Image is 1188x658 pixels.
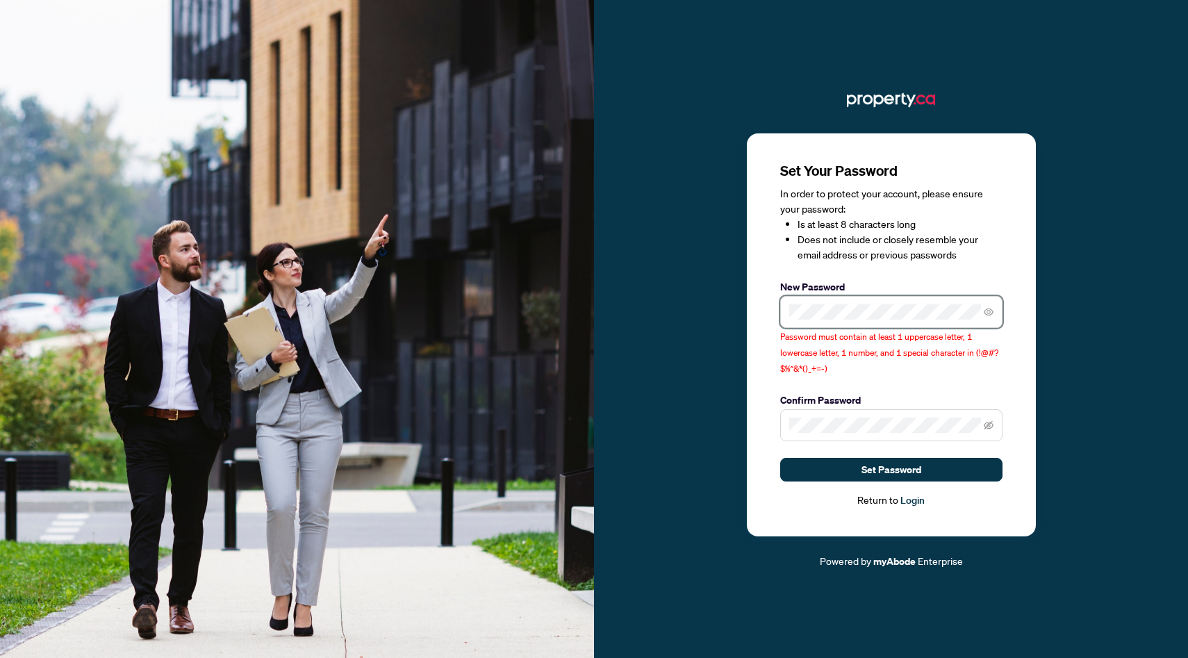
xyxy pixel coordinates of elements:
[780,186,1003,263] div: In order to protect your account, please ensure your password:
[780,331,998,374] span: Password must contain at least 1 uppercase letter, 1 lowercase letter, 1 number, and 1 special ch...
[798,217,1003,232] li: Is at least 8 characters long
[780,161,1003,181] h3: Set Your Password
[780,279,1003,295] label: New Password
[820,554,871,567] span: Powered by
[780,393,1003,408] label: Confirm Password
[780,458,1003,482] button: Set Password
[798,232,1003,263] li: Does not include or closely resemble your email address or previous passwords
[861,459,921,481] span: Set Password
[918,554,963,567] span: Enterprise
[984,307,993,317] span: eye
[780,493,1003,509] div: Return to
[984,420,993,430] span: eye-invisible
[900,494,925,507] a: Login
[847,89,935,111] img: ma-logo
[873,554,916,569] a: myAbode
